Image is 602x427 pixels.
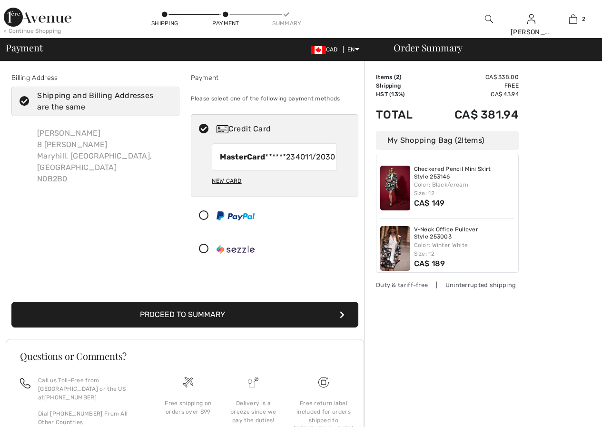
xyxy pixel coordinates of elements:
h3: Questions or Comments? [20,351,350,361]
strong: MasterCard [220,152,265,161]
div: Order Summary [382,43,596,52]
img: Delivery is a breeze since we pay the duties! [248,377,258,387]
img: Free shipping on orders over $99 [318,377,329,387]
div: Color: Black/cream Size: 12 [414,180,515,198]
img: call [20,378,30,388]
td: CA$ 381.94 [428,99,519,131]
a: V-Neck Office Pullover Style 253003 [414,226,515,241]
div: [PERSON_NAME] 8 [PERSON_NAME] Maryhill, [GEOGRAPHIC_DATA], [GEOGRAPHIC_DATA] N0B2B0 [30,120,179,192]
div: Payment [191,73,359,83]
a: 2 [553,13,594,25]
img: My Bag [569,13,577,25]
div: Payment [211,19,240,28]
span: EN [347,46,359,53]
img: PayPal [217,211,255,220]
img: Sezzle [217,245,255,254]
div: Billing Address [11,73,179,83]
img: search the website [485,13,493,25]
div: My Shopping Bag ( Items) [376,131,519,150]
td: Free [428,81,519,90]
img: Free shipping on orders over $99 [183,377,193,387]
td: CA$ 338.00 [428,73,519,81]
div: New Card [212,173,241,189]
img: Checkered Pencil Mini Skirt Style 253146 [380,166,410,210]
span: 11/2030 [305,151,335,163]
span: 2 [396,74,399,80]
td: Total [376,99,428,131]
div: Delivery is a breeze since we pay the duties! [228,399,278,425]
a: Sign In [527,14,535,23]
span: CA$ 149 [414,199,445,208]
td: Items ( ) [376,73,428,81]
span: CAD [311,46,342,53]
td: Shipping [376,81,428,90]
div: Free shipping on orders over $99 [163,399,213,416]
div: Summary [272,19,301,28]
img: My Info [527,13,535,25]
div: Duty & tariff-free | Uninterrupted shipping [376,280,519,289]
button: Proceed to Summary [11,302,358,328]
div: Shipping and Billing Addresses are the same [37,90,165,113]
span: 2 [582,15,585,23]
img: Credit Card [217,125,228,133]
p: Call us Toll-Free from [GEOGRAPHIC_DATA] or the US at [38,376,144,402]
div: [PERSON_NAME] [511,27,552,37]
div: Credit Card [217,123,352,135]
div: Color: Winter White Size: 12 [414,241,515,258]
a: [PHONE_NUMBER] [44,394,97,401]
img: V-Neck Office Pullover Style 253003 [380,226,410,271]
p: Dial [PHONE_NUMBER] From All Other Countries [38,409,144,427]
img: Canadian Dollar [311,46,326,54]
span: CA$ 189 [414,259,445,268]
img: 1ère Avenue [4,8,71,27]
td: CA$ 43.94 [428,90,519,99]
td: HST (13%) [376,90,428,99]
span: Payment [6,43,42,52]
div: Please select one of the following payment methods [191,87,359,110]
div: < Continue Shopping [4,27,61,35]
span: 2 [457,136,462,145]
a: Checkered Pencil Mini Skirt Style 253146 [414,166,515,180]
div: Shipping [150,19,179,28]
